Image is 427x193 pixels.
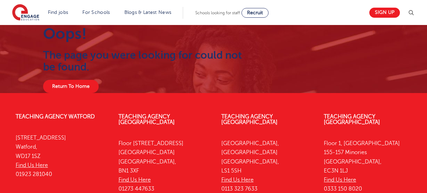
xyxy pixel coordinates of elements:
h1: Oops! [43,25,244,42]
a: Return To Home [43,80,99,93]
a: Find Us Here [324,177,356,183]
a: Recruit [241,8,269,18]
img: Engage Education [12,4,39,22]
a: Teaching Agency [GEOGRAPHIC_DATA] [324,114,380,125]
a: Sign up [369,8,400,18]
a: Find Us Here [118,177,151,183]
a: Find Us Here [16,162,48,168]
a: Find jobs [48,10,68,15]
p: [STREET_ADDRESS] Watford, WD17 1SZ 01923 281040 [16,133,108,179]
span: Recruit [247,10,263,15]
a: Teaching Agency Watford [16,114,95,120]
a: Teaching Agency [GEOGRAPHIC_DATA] [221,114,278,125]
a: Find Us Here [221,177,254,183]
a: Teaching Agency [GEOGRAPHIC_DATA] [118,114,175,125]
a: Blogs & Latest News [124,10,172,15]
span: Schools looking for staff [195,10,240,15]
h2: The page you were looking for could not be found. [43,49,244,73]
a: For Schools [82,10,110,15]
